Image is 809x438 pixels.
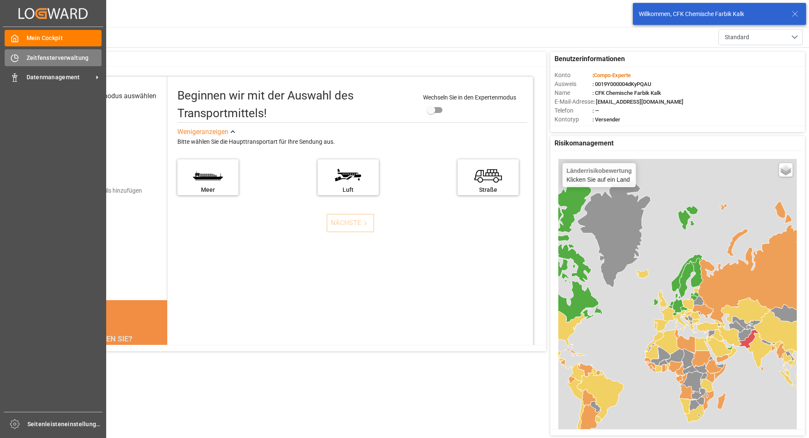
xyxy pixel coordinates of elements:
font: Bitte wählen Sie die Haupttransportart für Ihre Sendung aus. [177,138,335,145]
font: Ausweis [555,81,576,87]
font: E-Mail-Adresse [555,98,593,105]
font: : — [592,107,599,114]
font: : 0019Y000004dKyPQAU [592,81,651,87]
font: Mein Cockpit [27,35,63,41]
font: Datenmanagement [27,74,80,81]
font: Beginnen wir mit der Auswahl des Transportmittels! [177,89,354,120]
font: Länderrisikobewertung [567,167,632,174]
font: Standard [725,34,749,40]
font: Luft [343,186,354,193]
font: Risikomanagement [555,139,613,147]
font: Wechseln Sie in den Expertenmodus [423,94,516,101]
a: Zeitfensterverwaltung [5,49,102,66]
a: Mein Cockpit [5,30,102,46]
font: : [592,72,594,78]
font: Name [555,89,570,96]
div: Beginnen wir mit der Auswahl des Transportmittels! [177,87,415,122]
font: NÄCHSTE [331,219,361,227]
font: Weniger [177,128,201,136]
button: Menü öffnen [718,29,803,45]
font: Meer [201,186,215,193]
font: Compo-Experte [594,72,631,78]
font: Telefon [555,107,573,114]
font: Klicken Sie auf ein Land [567,176,630,183]
font: Konto [555,72,571,78]
font: anzeigen [201,128,228,136]
font: Straße [479,186,497,193]
button: NÄCHSTE [327,214,374,232]
font: Transportmodus auswählen [73,92,156,100]
font: Seitenleisteneinstellungen [27,421,103,427]
font: : Versender [592,116,620,123]
a: Ebenen [779,163,793,177]
font: : CFK Chemische Farbik Kalk [592,90,661,96]
font: Zeitfensterverwaltung [27,54,89,61]
font: : [EMAIL_ADDRESS][DOMAIN_NAME] [593,99,683,105]
font: Versanddetails hinzufügen [72,187,142,194]
font: Benutzerinformationen [555,55,625,63]
font: WUSSTEN SIE? [80,334,132,343]
font: Kontotyp [555,116,579,123]
font: Willkommen, CFK Chemische Farbik Kalk [639,11,744,17]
